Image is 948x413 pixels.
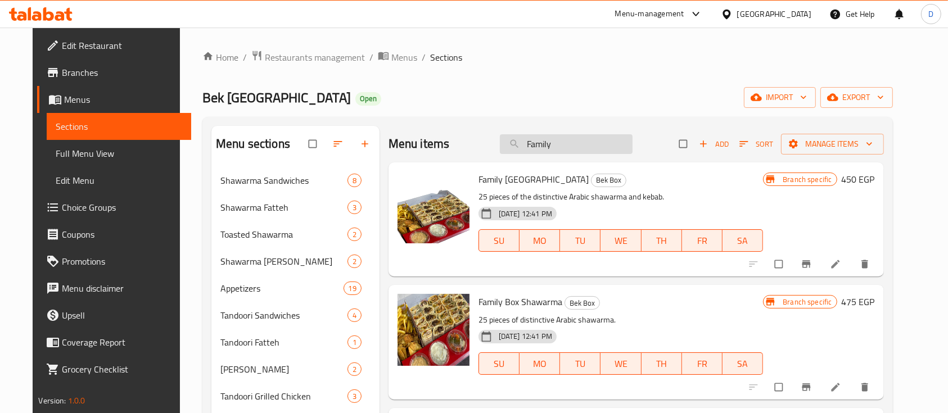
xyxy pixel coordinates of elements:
button: WE [601,229,641,252]
h2: Menu items [389,135,450,152]
li: / [422,51,426,64]
button: TU [560,352,601,375]
div: Appetizers19 [211,275,380,302]
p: 25 pieces of distinctive Arabic shawarma. [478,313,763,327]
span: SA [727,356,759,372]
a: Coupons [37,221,191,248]
span: TH [646,356,678,372]
span: 1 [348,337,361,348]
div: [PERSON_NAME]2 [211,356,380,383]
span: Bek [GEOGRAPHIC_DATA] [202,85,351,110]
button: delete [852,252,879,276]
a: Sections [47,113,191,140]
a: Restaurants management [251,50,365,65]
div: Shawarma [PERSON_NAME]2 [211,248,380,275]
button: TH [642,229,682,252]
div: Tandoori Grilled Chicken3 [211,383,380,410]
span: 2 [348,256,361,267]
a: Branches [37,59,191,86]
span: Tandoori Grilled Chicken [220,389,347,403]
a: Edit menu item [830,258,843,270]
span: Upsell [62,308,182,322]
button: Branch-specific-item [794,375,821,400]
div: [GEOGRAPHIC_DATA] [737,8,811,20]
a: Menus [378,50,417,65]
button: Manage items [781,134,884,155]
span: Grocery Checklist [62,362,182,376]
span: Branches [62,66,182,79]
h6: 475 EGP [842,294,875,310]
a: Coverage Report [37,329,191,356]
h2: Menu sections [216,135,290,152]
span: Add [699,138,729,151]
img: Family Box Shawarma [398,294,470,366]
span: SU [484,233,515,249]
div: Tandoori Fatteh [220,335,347,349]
a: Home [202,51,238,64]
span: FR [687,356,718,372]
span: Choice Groups [62,201,182,214]
span: Menus [391,51,417,64]
span: Family [GEOGRAPHIC_DATA] [478,171,589,188]
p: 25 pieces of the distinctive Arabic shawarma and kebab. [478,190,763,204]
span: Edit Menu [56,174,182,187]
span: 3 [348,391,361,402]
button: Add section [353,131,380,156]
span: 2 [348,364,361,375]
button: import [744,87,816,108]
span: Restaurants management [265,51,365,64]
a: Edit menu item [830,382,843,393]
button: export [820,87,893,108]
div: Shawarma Sandwiches8 [211,167,380,194]
span: Coupons [62,228,182,241]
span: Shawarma Fatteh [220,201,347,214]
button: SU [478,352,520,375]
span: Edit Restaurant [62,39,182,52]
button: SU [478,229,520,252]
a: Full Menu View [47,140,191,167]
span: Sort items [732,135,781,153]
span: WE [605,356,636,372]
div: items [347,201,362,214]
a: Menu disclaimer [37,275,191,302]
span: Bek Box [565,297,599,310]
span: export [829,90,884,105]
button: SA [723,229,763,252]
span: TU [565,356,596,372]
button: Add [696,135,732,153]
button: TU [560,229,601,252]
span: TU [565,233,596,249]
button: FR [682,229,723,252]
div: Tandoori Sandwiches4 [211,302,380,329]
button: TH [642,352,682,375]
span: 4 [348,310,361,321]
span: 8 [348,175,361,186]
span: WE [605,233,636,249]
div: items [347,174,362,187]
div: items [347,255,362,268]
a: Choice Groups [37,194,191,221]
span: Sections [56,120,182,133]
div: Open [355,92,381,106]
span: Sort [739,138,774,151]
a: Edit Menu [47,167,191,194]
a: Grocery Checklist [37,356,191,383]
span: Tandoori Sandwiches [220,308,347,322]
span: [PERSON_NAME] [220,362,347,376]
div: items [347,228,362,241]
span: [DATE] 12:41 PM [494,331,557,342]
img: Family Box Istanbul [398,171,470,243]
span: TH [646,233,678,249]
span: Open [355,94,381,103]
a: Edit Restaurant [37,32,191,59]
h6: 450 EGP [842,171,875,187]
li: / [369,51,373,64]
span: Shawarma Sandwiches [220,174,347,187]
span: Select section [672,133,696,155]
span: MO [524,356,556,372]
span: Version: [38,393,66,408]
button: WE [601,352,641,375]
span: 1.0.0 [68,393,85,408]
